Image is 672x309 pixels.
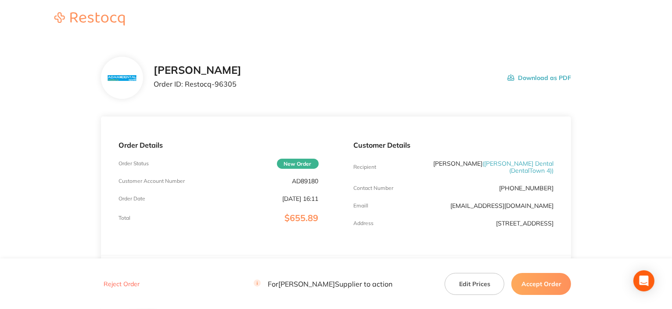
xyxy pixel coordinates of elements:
[119,215,130,221] p: Total
[119,196,145,202] p: Order Date
[354,185,394,191] p: Contact Number
[101,280,142,288] button: Reject Order
[511,273,571,294] button: Accept Order
[292,178,319,185] p: AD89180
[119,178,185,184] p: Customer Account Number
[283,195,319,202] p: [DATE] 16:11
[633,270,654,291] div: Open Intercom Messenger
[468,255,506,276] th: Quantity
[285,212,319,223] span: $655.89
[402,255,468,276] th: RRP Price Excl. GST
[505,255,571,276] th: Total
[277,159,319,169] span: New Order
[119,160,149,167] p: Order Status
[119,141,319,149] p: Order Details
[46,12,133,27] a: Restocq logo
[336,255,402,276] th: Contract Price Excl. GST
[101,255,336,276] th: Item
[507,64,571,91] button: Download as PDF
[154,80,241,88] p: Order ID: Restocq- 96305
[499,185,553,192] p: [PHONE_NUMBER]
[450,202,553,210] a: [EMAIL_ADDRESS][DOMAIN_NAME]
[445,273,504,294] button: Edit Prices
[354,141,554,149] p: Customer Details
[154,64,241,76] h2: [PERSON_NAME]
[354,164,377,170] p: Recipient
[108,75,136,81] img: N3hiYW42Mg
[420,160,553,174] p: [PERSON_NAME]
[482,160,553,174] span: ( [PERSON_NAME] Dental (DentalTown 4) )
[254,280,392,288] p: For [PERSON_NAME] Supplier to action
[46,12,133,25] img: Restocq logo
[354,203,369,209] p: Emaill
[354,220,374,226] p: Address
[496,220,553,227] p: [STREET_ADDRESS]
